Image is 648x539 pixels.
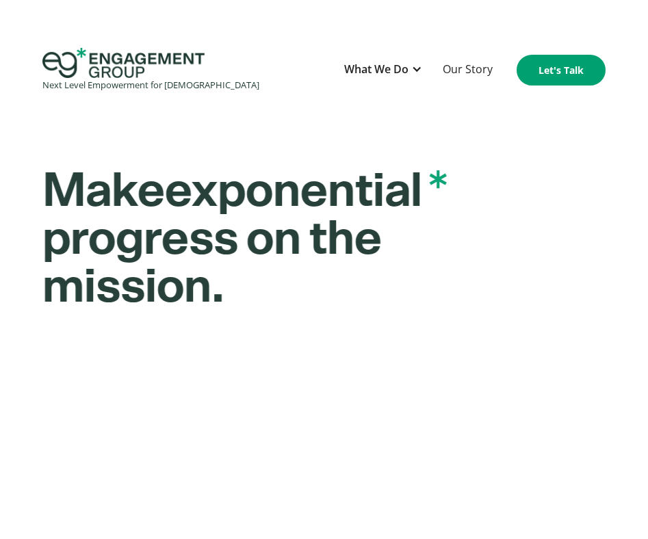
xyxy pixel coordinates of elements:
div: Next Level Empowerment for [DEMOGRAPHIC_DATA] [42,78,259,92]
img: Engagement Group Logo Icon [42,48,205,78]
strong: Make progress on the mission. [42,168,446,311]
a: home [42,48,259,92]
a: Our Story [436,55,500,85]
span: exponential [164,168,446,215]
div: What We Do [344,62,409,77]
div: What We Do [337,55,429,85]
a: Let's Talk [517,55,606,86]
